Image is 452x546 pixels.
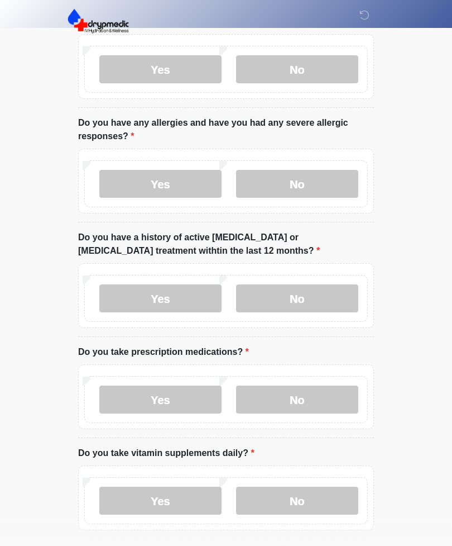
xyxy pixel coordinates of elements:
[236,487,358,515] label: No
[99,487,222,515] label: Yes
[236,285,358,313] label: No
[67,8,129,34] img: DrypMedic IV Hydration & Wellness Logo
[236,170,358,198] label: No
[99,386,222,414] label: Yes
[78,231,374,258] label: Do you have a history of active [MEDICAL_DATA] or [MEDICAL_DATA] treatment withtin the last 12 mo...
[78,447,254,460] label: Do you take vitamin supplements daily?
[78,117,374,144] label: Do you have any allergies and have you had any severe allergic responses?
[236,386,358,414] label: No
[78,346,249,359] label: Do you take prescription medications?
[236,56,358,84] label: No
[99,56,222,84] label: Yes
[99,285,222,313] label: Yes
[99,170,222,198] label: Yes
